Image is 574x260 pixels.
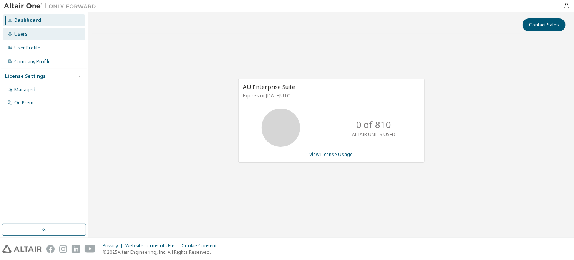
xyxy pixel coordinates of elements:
[182,243,221,249] div: Cookie Consent
[356,118,392,131] p: 0 of 810
[352,131,396,138] p: ALTAIR UNITS USED
[4,2,100,10] img: Altair One
[59,245,67,253] img: instagram.svg
[103,243,125,249] div: Privacy
[46,245,55,253] img: facebook.svg
[2,245,42,253] img: altair_logo.svg
[14,31,28,37] div: Users
[103,249,221,255] p: © 2025 Altair Engineering, Inc. All Rights Reserved.
[523,18,566,31] button: Contact Sales
[243,92,418,99] p: Expires on [DATE] UTC
[125,243,182,249] div: Website Terms of Use
[310,151,353,158] a: View License Usage
[14,17,41,23] div: Dashboard
[14,45,40,51] div: User Profile
[85,245,96,253] img: youtube.svg
[14,59,51,65] div: Company Profile
[5,73,46,79] div: License Settings
[14,100,33,106] div: On Prem
[72,245,80,253] img: linkedin.svg
[14,87,35,93] div: Managed
[243,83,295,91] span: AU Enterprise Suite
